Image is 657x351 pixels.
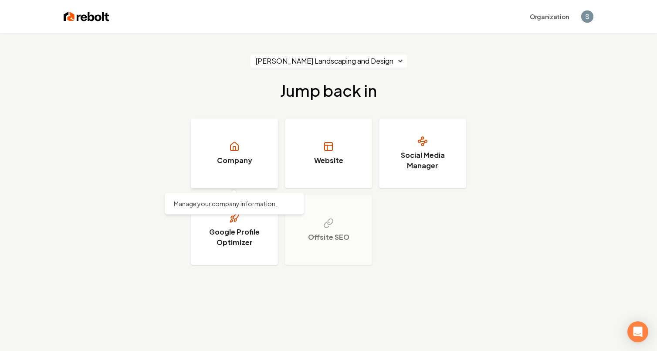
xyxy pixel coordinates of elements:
button: Organization [525,9,574,24]
button: Open user button [581,10,593,23]
button: [PERSON_NAME] Landscaping and Design [250,54,408,68]
div: Open Intercom Messenger [627,321,648,342]
img: Saygun Erkaraman [581,10,593,23]
p: Manage your company information. [174,199,295,208]
a: Social Media Manager [379,119,466,188]
h3: Social Media Manager [390,150,455,171]
a: Company [191,119,278,188]
h2: Jump back in [280,82,377,99]
h3: Website [314,155,343,166]
a: Website [285,119,372,188]
img: Rebolt Logo [64,10,109,23]
a: Google Profile Optimizer [191,195,278,265]
h3: Company [217,155,252,166]
span: [PERSON_NAME] Landscaping and Design [255,56,393,66]
h3: Offsite SEO [308,232,349,242]
h3: Google Profile Optimizer [202,227,267,248]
